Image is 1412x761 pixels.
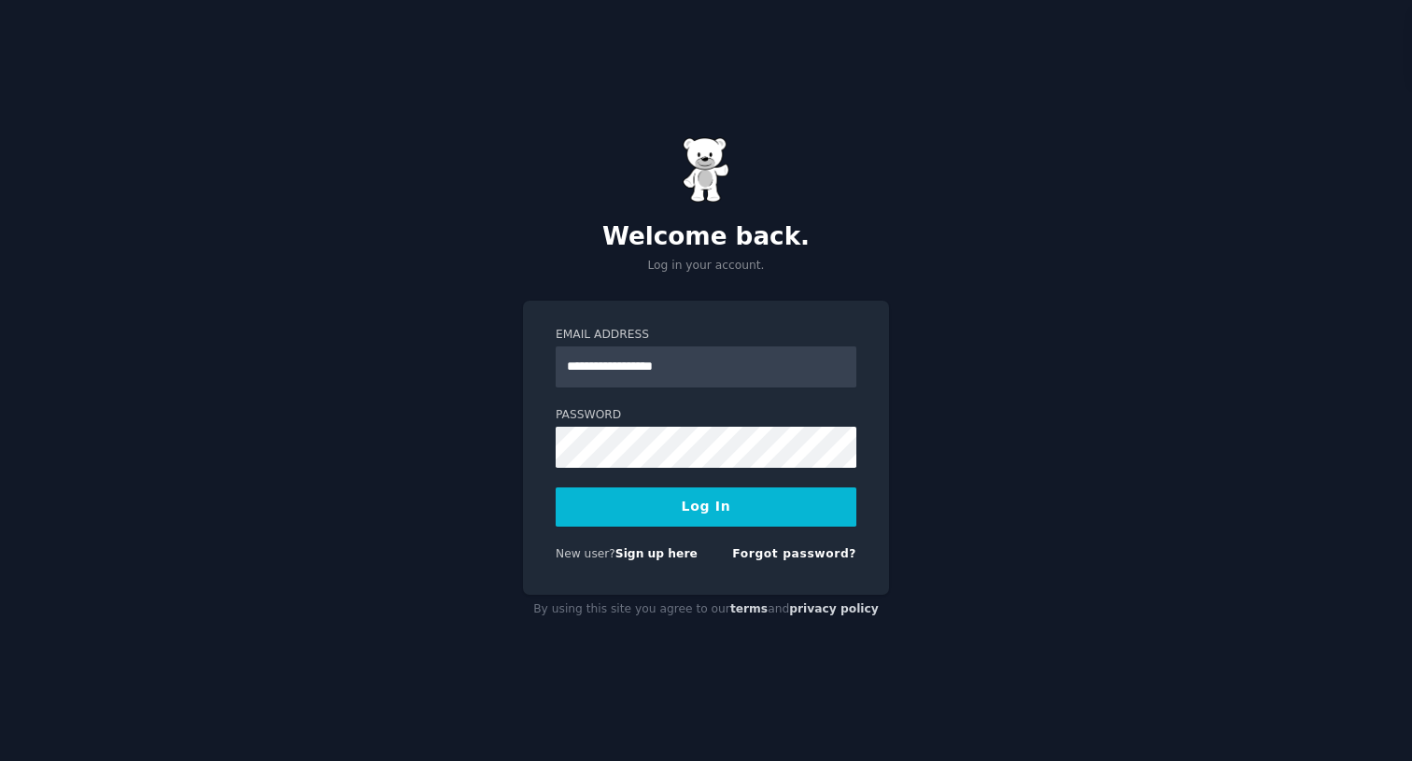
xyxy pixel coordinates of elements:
label: Email Address [556,327,856,344]
div: By using this site you agree to our and [523,595,889,625]
img: Gummy Bear [683,137,729,203]
span: New user? [556,547,615,560]
a: Forgot password? [732,547,856,560]
button: Log In [556,487,856,527]
a: terms [730,602,768,615]
label: Password [556,407,856,424]
h2: Welcome back. [523,222,889,252]
a: privacy policy [789,602,879,615]
p: Log in your account. [523,258,889,275]
a: Sign up here [615,547,698,560]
